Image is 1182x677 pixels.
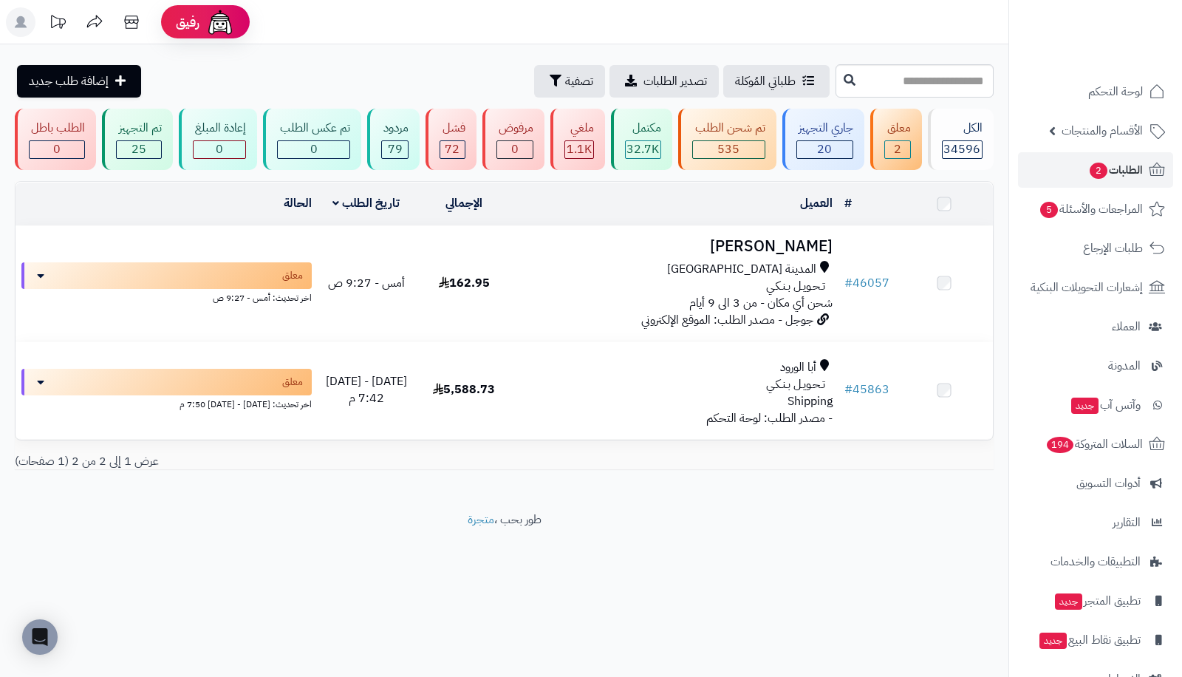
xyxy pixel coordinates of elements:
span: 0 [310,140,318,158]
div: مرفوض [496,120,533,137]
a: لوحة التحكم [1018,74,1173,109]
span: 5 [1040,202,1058,218]
span: 20 [817,140,832,158]
span: تطبيق المتجر [1053,591,1141,611]
span: لوحة التحكم [1088,81,1143,102]
span: طلبات الإرجاع [1083,238,1143,259]
span: شحن أي مكان - من 3 الى 9 أيام [689,294,833,312]
span: جديد [1039,633,1067,649]
a: وآتس آبجديد [1018,387,1173,423]
div: 535 [693,141,764,158]
div: 0 [497,141,533,158]
div: معلق [884,120,910,137]
span: 2 [1090,163,1107,179]
div: مكتمل [625,120,661,137]
span: المدينة [GEOGRAPHIC_DATA] [667,261,816,278]
a: الطلب باطل 0 [12,109,99,170]
div: عرض 1 إلى 2 من 2 (1 صفحات) [4,453,505,470]
div: 0 [278,141,349,158]
span: 535 [717,140,739,158]
a: المراجعات والأسئلة5 [1018,191,1173,227]
span: الأقسام والمنتجات [1062,120,1143,141]
a: طلباتي المُوكلة [723,65,830,98]
span: 72 [445,140,460,158]
a: طلبات الإرجاع [1018,231,1173,266]
div: 0 [194,141,245,158]
div: تم عكس الطلب [277,120,349,137]
button: تصفية [534,65,605,98]
a: الطلبات2 [1018,152,1173,188]
span: # [844,381,853,398]
a: متجرة [468,511,494,528]
div: تم التجهيز [116,120,161,137]
span: جديد [1071,398,1099,414]
a: تطبيق نقاط البيعجديد [1018,622,1173,658]
span: 32.7K [626,140,659,158]
div: 2 [885,141,909,158]
div: اخر تحديث: أمس - 9:27 ص [21,289,312,305]
span: العملاء [1112,316,1141,337]
span: معلق [282,375,303,389]
a: إضافة طلب جديد [17,65,141,98]
a: التطبيقات والخدمات [1018,544,1173,579]
span: طلباتي المُوكلة [735,72,796,90]
span: جوجل - مصدر الطلب: الموقع الإلكتروني [641,311,813,329]
a: تم التجهيز 25 [99,109,175,170]
a: مرفوض 0 [479,109,547,170]
a: فشل 72 [423,109,479,170]
a: مردود 79 [364,109,423,170]
span: جديد [1055,593,1082,610]
img: logo-2.png [1082,40,1168,71]
a: تم عكس الطلب 0 [260,109,363,170]
span: التطبيقات والخدمات [1051,551,1141,572]
span: 0 [511,140,519,158]
a: معلق 2 [867,109,924,170]
div: ملغي [564,120,593,137]
span: التقارير [1113,512,1141,533]
td: - مصدر الطلب: لوحة التحكم [513,341,838,439]
span: 5,588.73 [433,381,495,398]
span: 34596 [943,140,980,158]
div: Open Intercom Messenger [22,619,58,655]
a: ملغي 1.1K [547,109,607,170]
div: الطلب باطل [29,120,85,137]
a: تطبيق المتجرجديد [1018,583,1173,619]
a: الحالة [284,194,312,212]
span: 25 [131,140,146,158]
div: 79 [382,141,408,158]
a: التقارير [1018,505,1173,540]
span: 0 [53,140,61,158]
span: الطلبات [1088,160,1143,180]
a: إعادة المبلغ 0 [176,109,260,170]
a: مكتمل 32.7K [608,109,675,170]
span: تـحـويـل بـنـكـي [766,376,825,393]
a: العميل [800,194,833,212]
div: مردود [381,120,409,137]
span: [DATE] - [DATE] 7:42 م [326,372,407,407]
span: تطبيق نقاط البيع [1038,630,1141,650]
span: رفيق [176,13,199,31]
div: 0 [30,141,84,158]
span: السلات المتروكة [1045,434,1143,455]
div: الكل [942,120,983,137]
span: أدوات التسويق [1076,473,1141,494]
span: المراجعات والأسئلة [1039,199,1143,220]
a: أدوات التسويق [1018,466,1173,501]
h3: [PERSON_NAME] [519,238,833,255]
span: أمس - 9:27 ص [328,274,405,292]
span: تـحـويـل بـنـكـي [766,278,825,295]
div: 1134 [565,141,592,158]
a: جاري التجهيز 20 [779,109,867,170]
span: المدونة [1108,355,1141,376]
span: تصدير الطلبات [643,72,707,90]
a: تحديثات المنصة [39,7,76,41]
a: العملاء [1018,309,1173,344]
span: 194 [1047,437,1073,453]
div: 20 [797,141,853,158]
div: اخر تحديث: [DATE] - [DATE] 7:50 م [21,395,312,411]
span: 1.1K [567,140,592,158]
a: السلات المتروكة194 [1018,426,1173,462]
a: تصدير الطلبات [609,65,719,98]
span: وآتس آب [1070,395,1141,415]
a: تاريخ الطلب [332,194,400,212]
